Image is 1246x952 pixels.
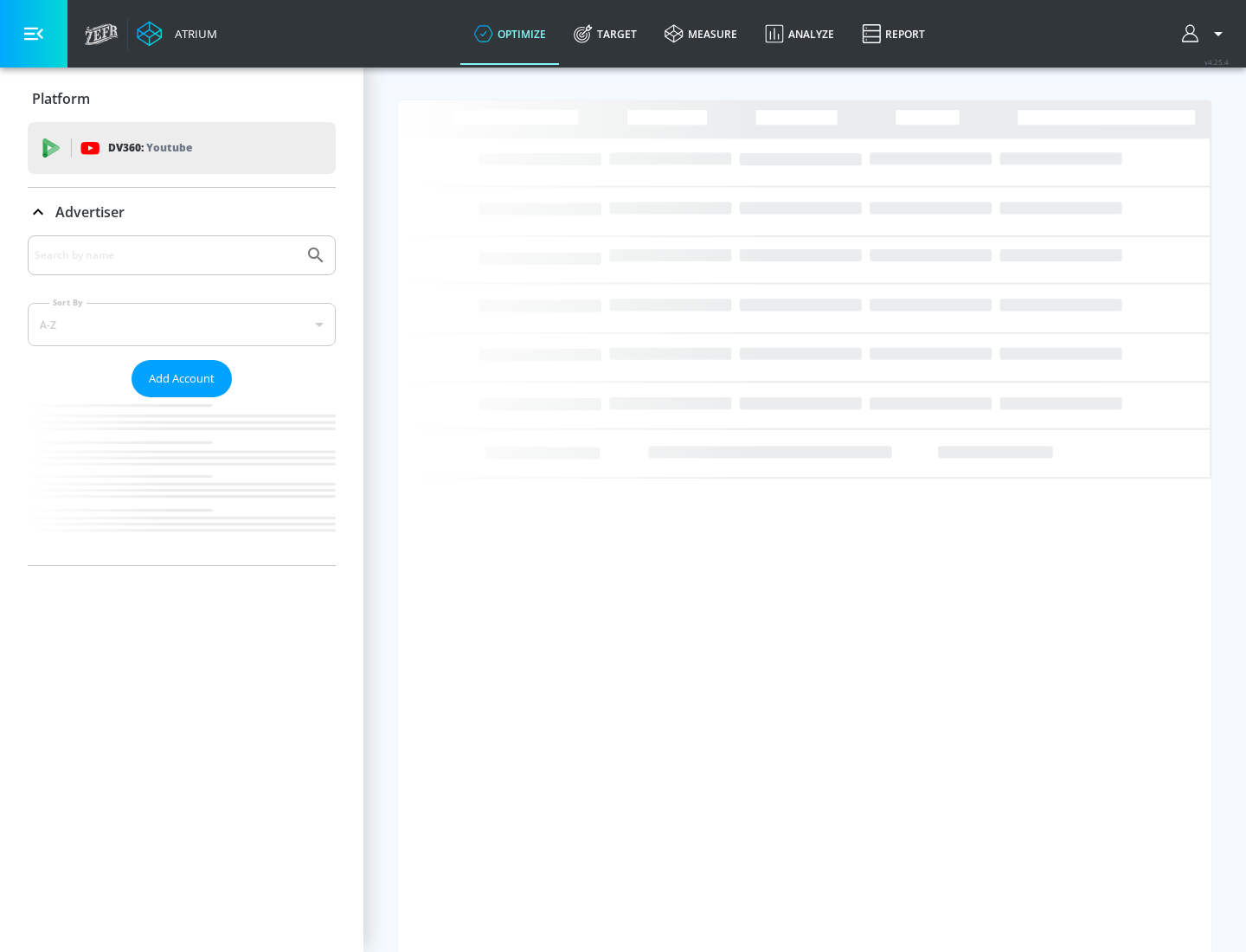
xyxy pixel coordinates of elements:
[132,360,232,397] button: Add Account
[560,3,651,65] a: Target
[146,138,192,157] p: Youtube
[108,138,192,158] p: DV360:
[55,203,125,222] p: Advertiser
[848,3,939,65] a: Report
[137,21,217,47] a: Atrium
[168,26,217,42] div: Atrium
[751,3,848,65] a: Analyze
[28,397,336,565] nav: list of Advertiser
[28,188,336,236] div: Advertiser
[149,369,215,389] span: Add Account
[32,89,90,108] p: Platform
[49,297,87,308] label: Sort By
[28,235,336,565] div: Advertiser
[28,303,336,346] div: A-Z
[460,3,560,65] a: optimize
[35,244,297,267] input: Search by name
[651,3,751,65] a: measure
[28,122,336,174] div: DV360: Youtube
[1204,57,1229,67] span: v 4.25.4
[28,74,336,123] div: Platform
